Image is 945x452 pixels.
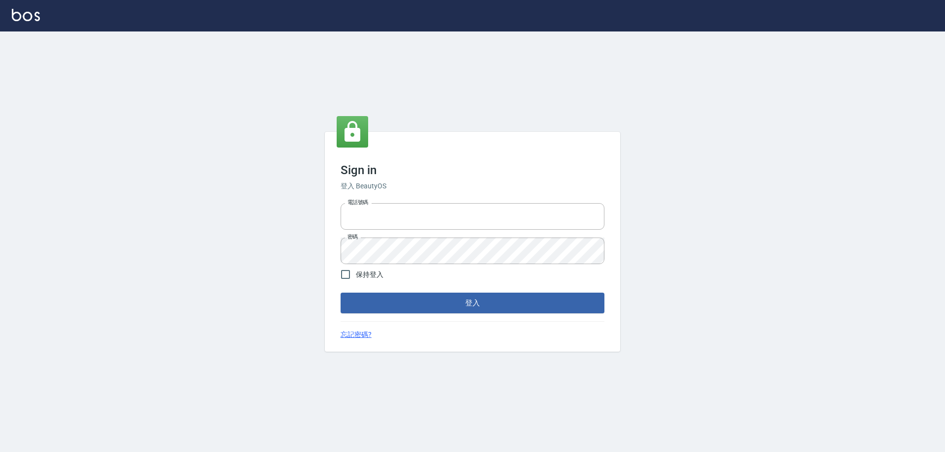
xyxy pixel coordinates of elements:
[341,163,604,177] h3: Sign in
[347,199,368,206] label: 電話號碼
[356,270,383,280] span: 保持登入
[347,233,358,241] label: 密碼
[341,330,372,340] a: 忘記密碼?
[12,9,40,21] img: Logo
[341,181,604,191] h6: 登入 BeautyOS
[341,293,604,313] button: 登入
